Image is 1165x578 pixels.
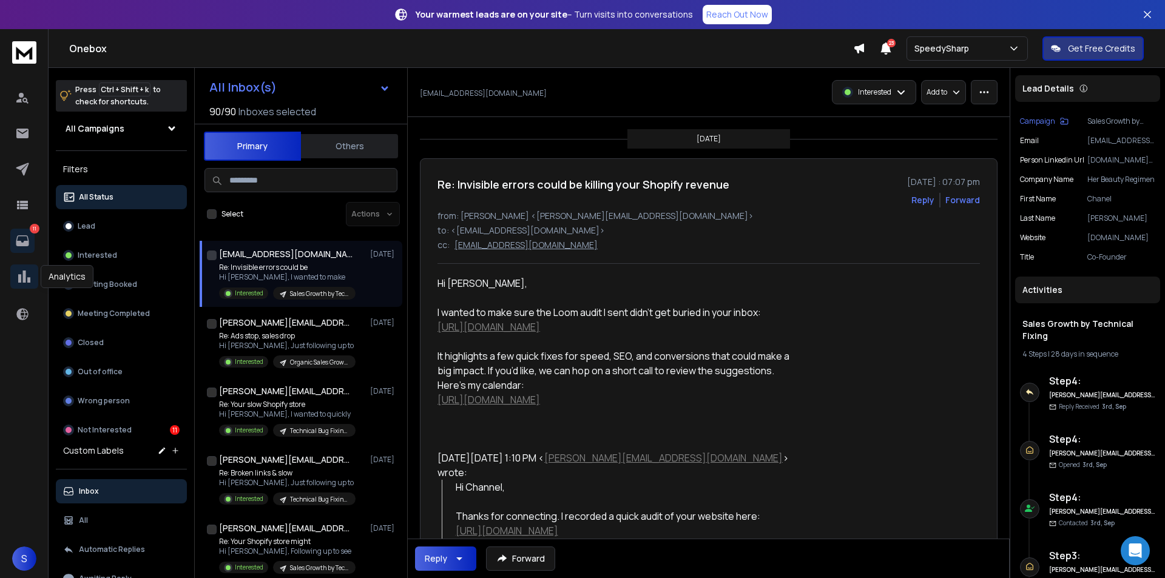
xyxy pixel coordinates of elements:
[1022,349,1153,359] div: |
[301,133,398,160] button: Others
[887,39,896,47] span: 23
[415,546,476,571] button: Reply
[456,480,792,494] div: Hi Channel,
[907,176,980,188] p: [DATE] : 07:07 pm
[235,357,263,366] p: Interested
[945,194,980,206] div: Forward
[1051,349,1118,359] span: 28 days in sequence
[1059,519,1115,528] p: Contacted
[370,523,397,533] p: [DATE]
[1068,42,1135,55] p: Get Free Credits
[56,214,187,238] button: Lead
[437,239,450,251] p: cc:
[290,563,348,573] p: Sales Growth by Technical Fixing
[1022,349,1047,359] span: 4 Steps
[1087,136,1155,146] p: [EMAIL_ADDRESS][DOMAIN_NAME]
[209,81,277,93] h1: All Inbox(s)
[437,224,980,237] p: to: <[EMAIL_ADDRESS][DOMAIN_NAME]>
[12,41,36,64] img: logo
[12,546,36,571] button: S
[290,495,348,504] p: Technical Bug Fixing and Loading Speed
[1087,233,1155,243] p: [DOMAIN_NAME]
[56,185,187,209] button: All Status
[99,82,150,96] span: Ctrl + Shift + k
[703,5,772,24] a: Reach Out Now
[456,538,792,567] div: Here are the main findings from the audit:
[1020,155,1084,165] p: Person Linkedin Url
[56,161,187,178] h3: Filters
[235,563,263,572] p: Interested
[454,239,598,251] p: [EMAIL_ADDRESS][DOMAIN_NAME]
[858,87,891,97] p: Interested
[914,42,974,55] p: SpeedySharp
[1020,252,1034,262] p: title
[290,426,348,435] p: Technical Bug Fixing and Loading Speed
[219,409,356,419] p: Hi [PERSON_NAME], I wanted to quickly
[486,546,555,571] button: Forward
[56,418,187,442] button: Not Interested11
[290,289,348,298] p: Sales Growth by Technical Fixing
[437,210,980,222] p: from: [PERSON_NAME] <[PERSON_NAME][EMAIL_ADDRESS][DOMAIN_NAME]>
[1059,460,1107,469] p: Opened
[290,358,348,367] p: Organic Sales Growth
[437,451,792,480] div: [DATE][DATE] 1:10 PM < > wrote:
[1049,432,1155,446] h6: Step 4 :
[927,87,947,97] p: Add to
[219,522,353,534] h1: [PERSON_NAME][EMAIL_ADDRESS][DOMAIN_NAME]
[56,301,187,326] button: Meeting Completed
[416,8,693,21] p: – Turn visits into conversations
[437,276,792,291] div: Hi [PERSON_NAME],
[437,176,729,193] h1: Re: Invisible errors could be killing your Shopify revenue
[437,291,792,334] div: I wanted to make sure the Loom audit I sent didn’t get buried in your inbox:
[79,486,99,496] p: Inbox
[235,289,263,298] p: Interested
[78,367,123,377] p: Out of office
[425,553,447,565] div: Reply
[1059,402,1126,411] p: Reply Received
[219,272,356,282] p: Hi [PERSON_NAME], I wanted to make
[370,386,397,396] p: [DATE]
[219,478,356,488] p: Hi [PERSON_NAME], Just following up to
[56,116,187,141] button: All Campaigns
[1049,391,1155,400] h6: [PERSON_NAME][EMAIL_ADDRESS][DOMAIN_NAME]
[56,389,187,413] button: Wrong person
[235,494,263,503] p: Interested
[456,494,792,538] div: Thanks for connecting. I recorded a quick audit of your website here:
[238,104,316,119] h3: Inboxes selected
[1090,519,1115,527] span: 3rd, Sep
[78,309,150,318] p: Meeting Completed
[10,229,35,253] a: 11
[56,360,187,384] button: Out of office
[1020,194,1056,204] p: First Name
[78,280,137,289] p: Meeting Booked
[200,75,400,99] button: All Inbox(s)
[1042,36,1144,61] button: Get Free Credits
[69,41,853,56] h1: Onebox
[437,334,792,407] div: It highlights a few quick fixes for speed, SEO, and conversions that could make a big impact. If ...
[1020,175,1073,184] p: Company Name
[1087,155,1155,165] p: [DOMAIN_NAME][URL]
[63,445,124,457] h3: Custom Labels
[79,192,113,202] p: All Status
[75,84,161,108] p: Press to check for shortcuts.
[56,331,187,355] button: Closed
[56,243,187,267] button: Interested
[1087,252,1155,262] p: Co-Founder
[66,123,124,135] h1: All Campaigns
[420,89,547,98] p: [EMAIL_ADDRESS][DOMAIN_NAME]
[56,272,187,297] button: Meeting Booked
[79,516,88,525] p: All
[30,224,39,234] p: 11
[1049,548,1155,563] h6: Step 3 :
[437,320,540,334] a: [URL][DOMAIN_NAME]
[1049,507,1155,516] h6: [PERSON_NAME][EMAIL_ADDRESS][DOMAIN_NAME]
[219,385,353,397] h1: [PERSON_NAME][EMAIL_ADDRESS][DOMAIN_NAME]
[219,248,353,260] h1: [EMAIL_ADDRESS][DOMAIN_NAME]
[219,317,353,329] h1: [PERSON_NAME][EMAIL_ADDRESS][DOMAIN_NAME]
[219,537,356,546] p: Re: Your Shopify store might
[416,8,567,20] strong: Your warmest leads are on your site
[1087,116,1155,126] p: Sales Growth by Technical Fixing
